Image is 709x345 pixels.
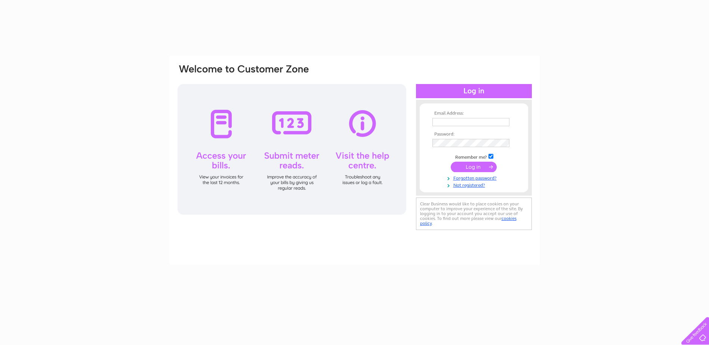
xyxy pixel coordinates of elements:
[432,174,517,181] a: Forgotten password?
[420,216,517,226] a: cookies policy
[432,181,517,188] a: Not registered?
[416,198,532,230] div: Clear Business would like to place cookies on your computer to improve your experience of the sit...
[451,162,497,172] input: Submit
[431,132,517,137] th: Password:
[431,111,517,116] th: Email Address:
[431,153,517,160] td: Remember me?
